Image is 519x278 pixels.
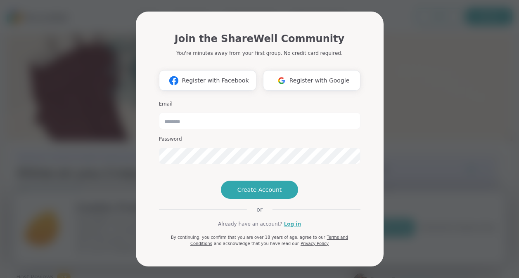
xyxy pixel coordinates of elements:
h3: Email [159,101,360,108]
span: Register with Google [289,76,350,85]
button: Register with Google [263,70,360,91]
span: By continuing, you confirm that you are over 18 years of age, agree to our [171,235,325,240]
a: Privacy Policy [301,241,329,246]
a: Log in [284,220,301,228]
span: or [246,205,272,214]
button: Create Account [221,181,299,199]
h3: Password [159,136,360,143]
span: Register with Facebook [182,76,249,85]
img: ShareWell Logomark [274,73,289,88]
span: Already have an account? [218,220,282,228]
a: Terms and Conditions [190,235,348,246]
h1: Join the ShareWell Community [175,31,344,46]
span: Create Account [237,186,282,194]
span: and acknowledge that you have read our [214,241,299,246]
img: ShareWell Logomark [166,73,182,88]
p: You're minutes away from your first group. No credit card required. [176,49,342,57]
button: Register with Facebook [159,70,256,91]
